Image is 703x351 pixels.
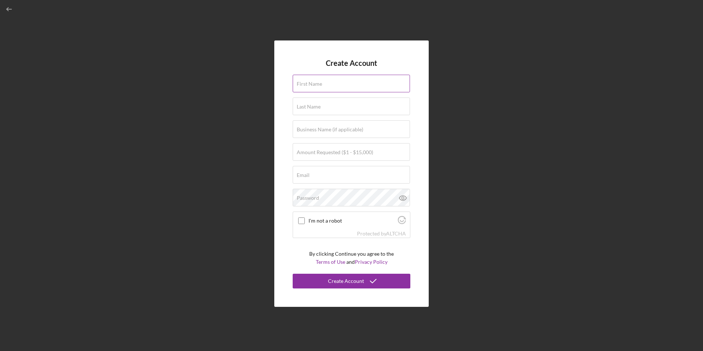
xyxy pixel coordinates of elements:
[308,218,396,224] label: I'm not a robot
[355,259,388,265] a: Privacy Policy
[328,274,364,288] div: Create Account
[297,195,319,201] label: Password
[297,127,363,132] label: Business Name (if applicable)
[297,172,310,178] label: Email
[297,149,373,155] label: Amount Requested ($1 - $15,000)
[386,230,406,237] a: Visit Altcha.org
[309,250,394,266] p: By clicking Continue you agree to the and
[297,104,321,110] label: Last Name
[326,59,377,67] h4: Create Account
[316,259,345,265] a: Terms of Use
[293,274,410,288] button: Create Account
[398,219,406,225] a: Visit Altcha.org
[357,231,406,237] div: Protected by
[297,81,322,87] label: First Name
